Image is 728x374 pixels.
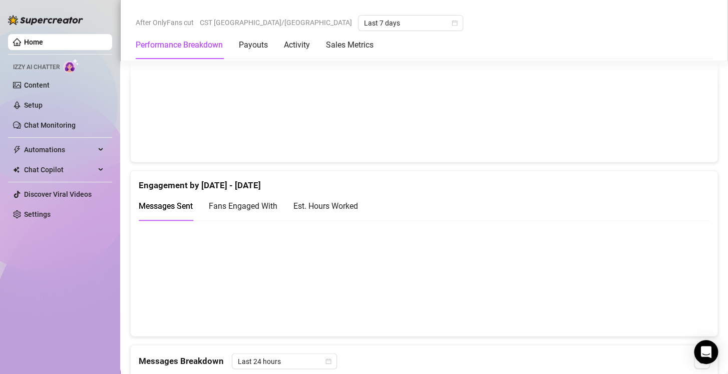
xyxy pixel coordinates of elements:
[364,16,457,31] span: Last 7 days
[136,15,194,30] span: After OnlyFans cut
[239,39,268,51] div: Payouts
[24,38,43,46] a: Home
[139,171,709,192] div: Engagement by [DATE] - [DATE]
[24,210,51,218] a: Settings
[24,121,76,129] a: Chat Monitoring
[139,201,193,211] span: Messages Sent
[325,358,331,364] span: calendar
[694,340,718,364] div: Open Intercom Messenger
[284,39,310,51] div: Activity
[293,200,358,212] div: Est. Hours Worked
[13,146,21,154] span: thunderbolt
[13,63,60,72] span: Izzy AI Chatter
[24,190,92,198] a: Discover Viral Videos
[64,59,79,73] img: AI Chatter
[136,39,223,51] div: Performance Breakdown
[209,201,277,211] span: Fans Engaged With
[13,166,20,173] img: Chat Copilot
[24,162,95,178] span: Chat Copilot
[326,39,374,51] div: Sales Metrics
[200,15,352,30] span: CST [GEOGRAPHIC_DATA]/[GEOGRAPHIC_DATA]
[452,20,458,26] span: calendar
[238,353,331,368] span: Last 24 hours
[8,15,83,25] img: logo-BBDzfeDw.svg
[24,142,95,158] span: Automations
[139,353,709,369] div: Messages Breakdown
[24,101,43,109] a: Setup
[24,81,50,89] a: Content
